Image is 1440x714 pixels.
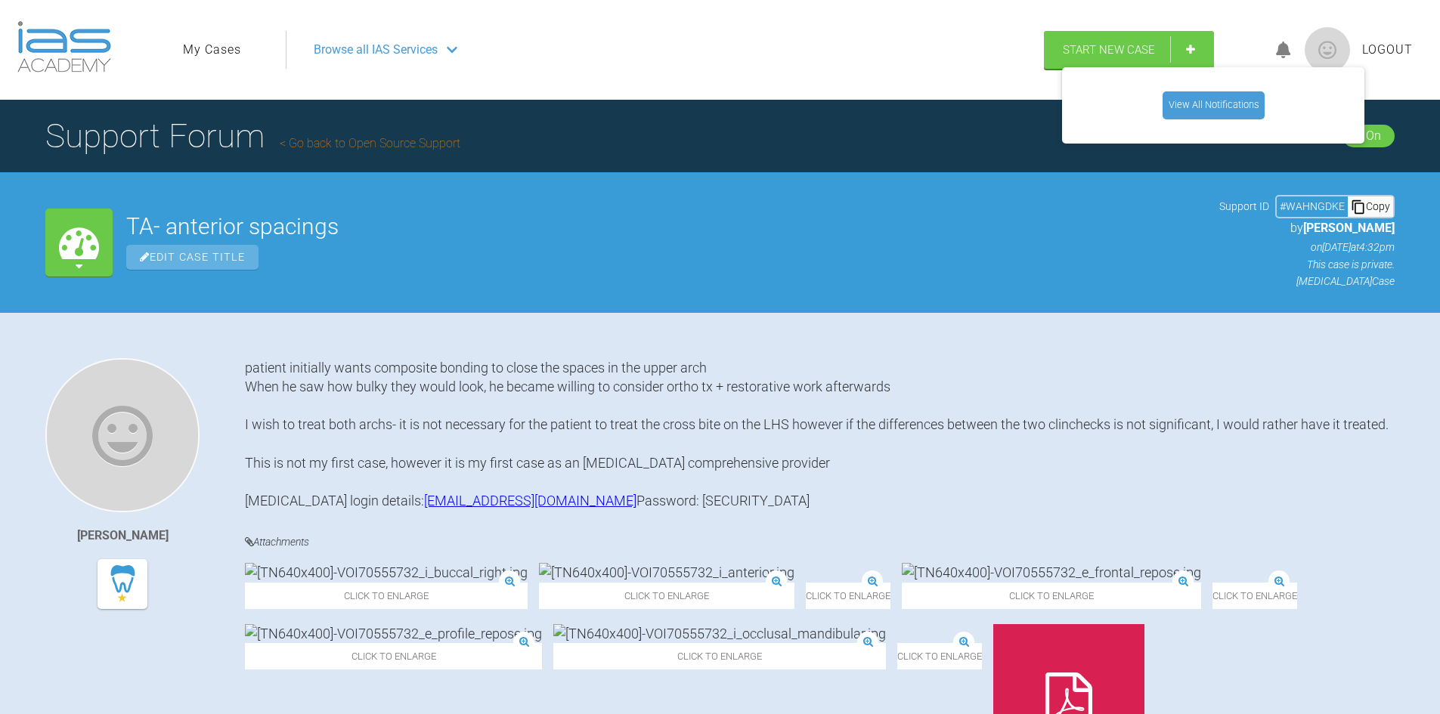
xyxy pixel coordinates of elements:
div: On [1366,126,1381,146]
p: by [1219,218,1395,238]
span: Click to enlarge [1212,583,1297,609]
div: Copy [1348,196,1393,216]
span: Click to enlarge [539,583,794,609]
img: [TN640x400]-VOI70555732_i_occlusal_mandibular.jpg [553,624,886,643]
div: # WAHNGDKE [1277,198,1348,215]
span: Edit Case Title [126,245,259,270]
p: [MEDICAL_DATA] Case [1219,273,1395,289]
a: Logout [1362,40,1413,60]
a: Go back to Open Source Support [280,136,460,150]
span: Click to enlarge [806,583,890,609]
img: Marah Ziad [45,358,200,512]
h1: Support Forum [45,110,460,162]
h4: Attachments [245,533,1395,552]
p: on [DATE] at 4:32pm [1219,239,1395,255]
a: [EMAIL_ADDRESS][DOMAIN_NAME] [424,493,636,508]
span: Start New Case [1063,43,1155,57]
div: [PERSON_NAME] [77,526,169,546]
a: View All Notifications [1163,91,1265,119]
h2: TA- anterior spacings [126,215,1206,238]
span: Browse all IAS Services [314,40,438,60]
span: Click to enlarge [245,583,528,609]
a: My Cases [183,40,241,60]
div: patient initially wants composite bonding to close the spaces in the upper arch When he saw how b... [245,358,1395,511]
span: [PERSON_NAME] [1303,221,1395,235]
img: profile.png [1305,27,1350,73]
span: Click to enlarge [902,583,1201,609]
span: Click to enlarge [897,643,982,669]
img: [TN640x400]-VOI70555732_i_anterior.jpg [539,563,794,582]
span: Click to enlarge [553,643,886,669]
img: [TN640x400]-VOI70555732_e_profile_repose.jpg [245,624,542,643]
img: logo-light.3e3ef733.png [17,21,111,73]
span: Support ID [1219,198,1269,215]
span: Click to enlarge [245,643,542,669]
img: [TN640x400]-VOI70555732_e_frontal_repose.jpg [902,563,1201,582]
p: This case is private. [1219,256,1395,273]
img: [TN640x400]-VOI70555732_i_buccal_right.jpg [245,563,528,582]
a: Start New Case [1044,31,1214,69]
